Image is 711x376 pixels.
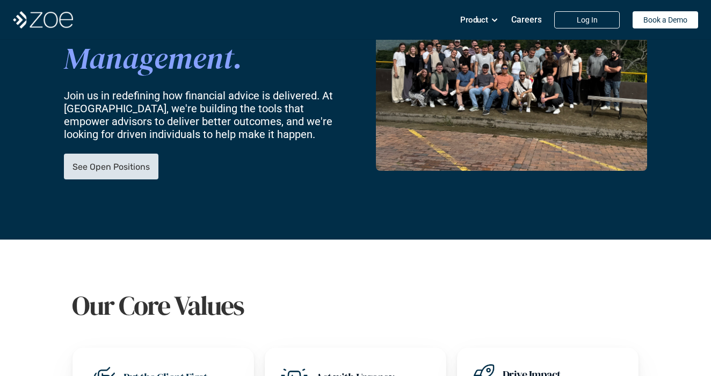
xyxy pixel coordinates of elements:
[64,89,342,141] p: Join us in redefining how financial advice is delivered. At [GEOGRAPHIC_DATA], we're building the...
[511,15,542,25] p: Careers
[64,154,158,179] a: See Open Positions
[633,11,698,28] a: Book a Demo
[460,12,488,28] p: Product
[554,11,620,28] a: Log In
[643,16,687,25] p: Book a Demo
[64,2,242,79] span: Wealth Management.
[72,162,150,172] p: See Open Positions
[72,290,639,322] h1: Our Core Values
[577,16,598,25] p: Log In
